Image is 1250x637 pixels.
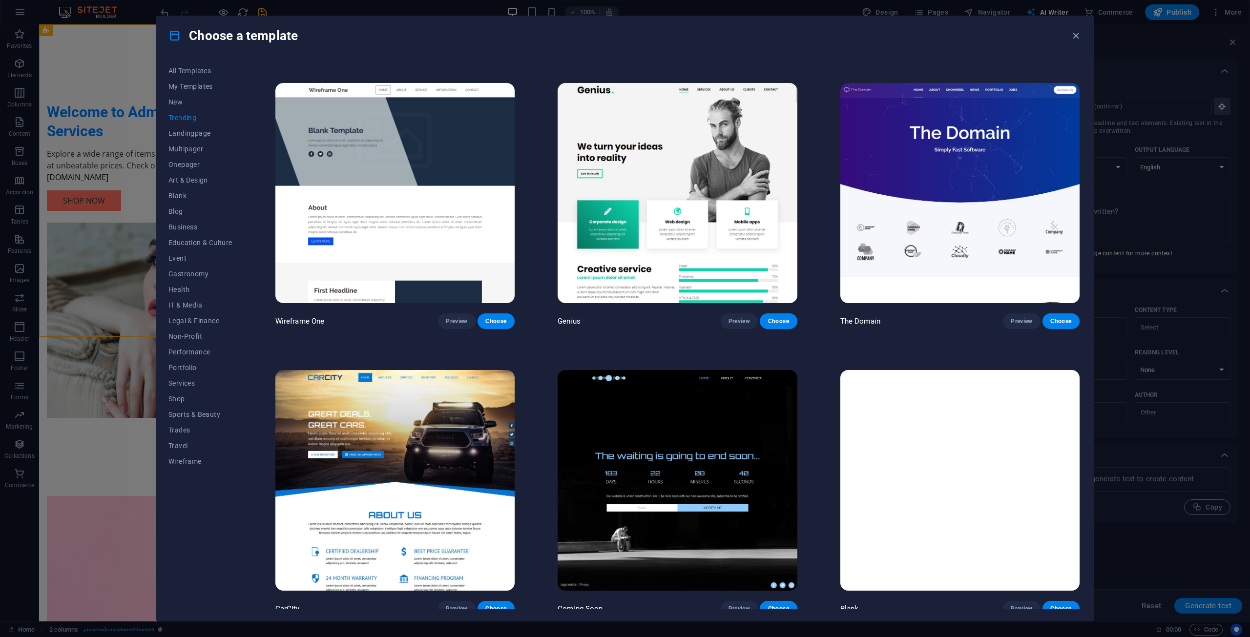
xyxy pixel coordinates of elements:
span: Trades [168,426,232,434]
button: Choose [478,601,515,616]
img: Genius [558,83,797,304]
span: Preview [446,317,467,325]
button: Blog [168,204,232,219]
button: Multipager [168,141,232,157]
span: IT & Media [168,301,232,309]
button: Education & Culture [168,235,232,250]
button: Choose [1042,313,1080,329]
button: Preview [1003,313,1040,329]
span: Services [168,379,232,387]
button: Preview [1003,601,1040,616]
img: CarCity [275,370,515,591]
p: Blank [840,604,859,614]
span: Blog [168,207,232,215]
span: Education & Culture [168,239,232,247]
span: Shop [168,395,232,403]
span: Multipager [168,145,232,153]
span: Choose [485,605,507,613]
button: Landingpage [168,125,232,141]
img: Blank [840,370,1080,591]
span: Art & Design [168,176,232,184]
button: Event [168,250,232,266]
span: Choose [485,317,507,325]
button: Trending [168,110,232,125]
span: Landingpage [168,129,232,137]
span: Business [168,223,232,231]
button: Preview [721,313,758,329]
button: New [168,94,232,110]
button: Preview [721,601,758,616]
span: Preview [1011,317,1032,325]
button: Wireframe [168,453,232,469]
button: Trades [168,422,232,438]
span: My Templates [168,82,232,90]
button: My Templates [168,79,232,94]
img: The Domain [840,83,1080,304]
span: Choose [768,317,789,325]
span: Blank [168,192,232,200]
p: Wireframe One [275,316,325,326]
span: Preview [1011,605,1032,613]
span: All Templates [168,67,232,75]
img: Wireframe One [275,83,515,304]
span: Preview [729,317,750,325]
span: Legal & Finance [168,317,232,325]
span: Portfolio [168,364,232,371]
button: IT & Media [168,297,232,313]
span: Gastronomy [168,270,232,278]
p: CarCity [275,604,300,614]
span: Choose [768,605,789,613]
button: Health [168,282,232,297]
span: Performance [168,348,232,356]
button: Preview [438,601,475,616]
img: Coming Soon [558,370,797,591]
p: The Domain [840,316,880,326]
span: Event [168,254,232,262]
p: Genius [558,316,581,326]
button: Choose [1042,601,1080,616]
button: Sports & Beauty [168,407,232,422]
button: Preview [438,313,475,329]
span: Choose [1050,605,1072,613]
span: Non-Profit [168,332,232,340]
span: Travel [168,442,232,450]
button: Gastronomy [168,266,232,282]
p: Coming Soon [558,604,603,614]
span: Choose [1050,317,1072,325]
button: Shop [168,391,232,407]
button: Travel [168,438,232,453]
button: Art & Design [168,172,232,188]
span: Preview [729,605,750,613]
button: All Templates [168,63,232,79]
span: New [168,98,232,106]
span: Trending [168,114,232,122]
button: Non-Profit [168,329,232,344]
button: Choose [760,313,797,329]
button: Onepager [168,157,232,172]
button: Portfolio [168,360,232,375]
button: Performance [168,344,232,360]
button: Services [168,375,232,391]
span: Health [168,286,232,293]
button: Choose [478,313,515,329]
button: Blank [168,188,232,204]
span: Sports & Beauty [168,411,232,418]
span: Wireframe [168,457,232,465]
h4: Choose a template [168,28,298,43]
button: Choose [760,601,797,616]
button: Business [168,219,232,235]
button: Legal & Finance [168,313,232,329]
span: Preview [446,605,467,613]
span: Onepager [168,161,232,168]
